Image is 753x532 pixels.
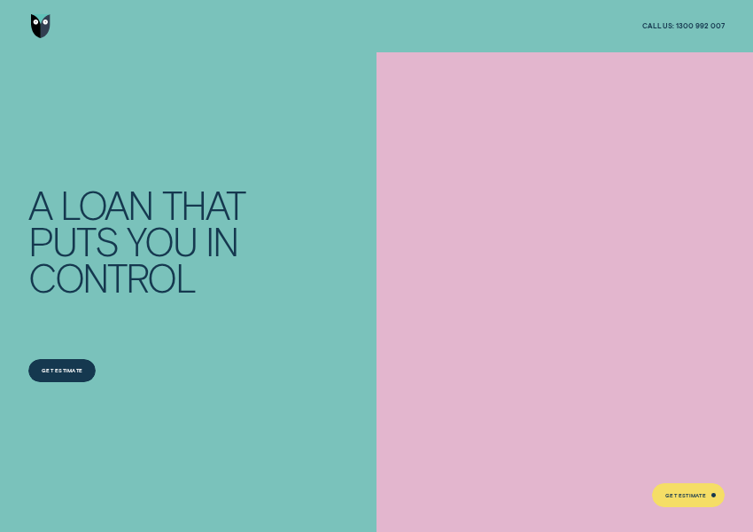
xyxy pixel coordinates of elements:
h4: A LOAN THAT PUTS YOU IN CONTROL [28,186,255,296]
a: Get Estimate [28,359,95,383]
a: Call us:1300 992 007 [642,21,725,30]
span: Call us: [642,21,674,30]
img: Wisr [31,14,50,38]
span: 1300 992 007 [676,21,724,30]
a: Get Estimate [652,483,724,507]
